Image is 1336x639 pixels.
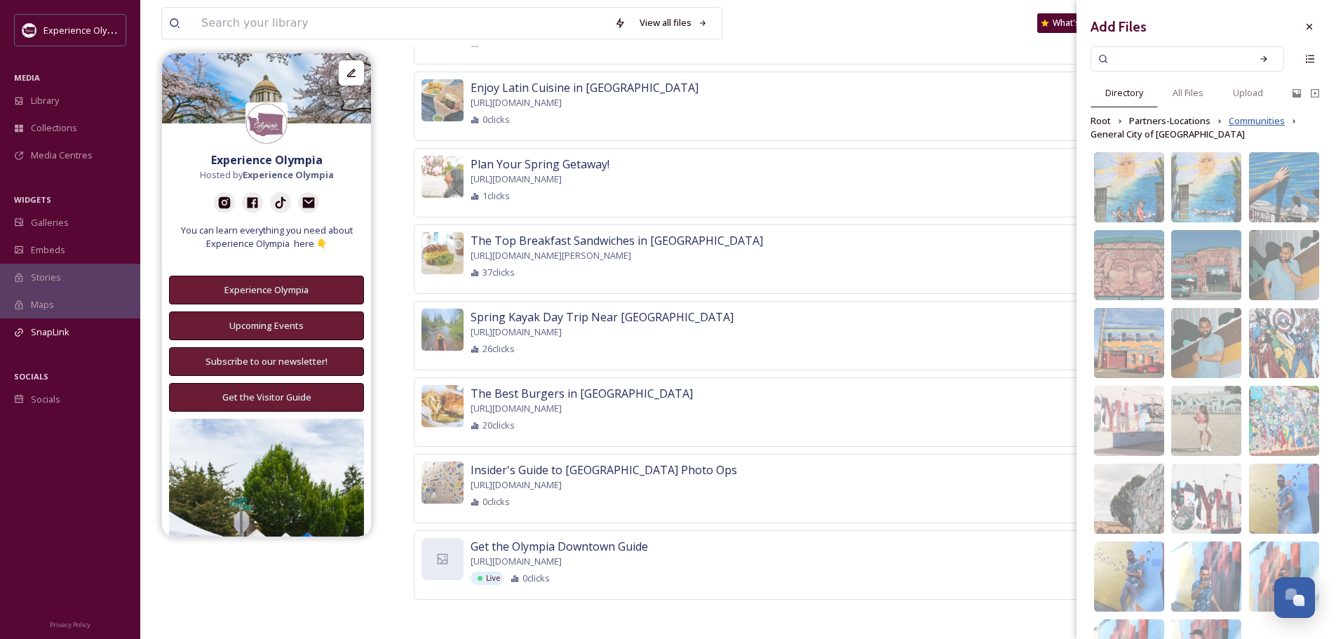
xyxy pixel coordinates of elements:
span: Partners-Locations [1129,114,1210,128]
img: 9d410a1a-b655-450f-853e-d64eeda3ffcc.jpg [1249,464,1319,534]
a: What's New [1037,13,1107,33]
span: [URL][DOMAIN_NAME] [471,173,562,186]
img: 1b9c124c-c4bf-430c-8682-e8e5110a3fb7.jpg [1094,308,1164,378]
span: 1 clicks [483,189,510,203]
span: Stories [31,271,61,284]
img: 6c17b8c5-4f40-401c-a6c8-48bc33728a0b.jpg [421,385,464,427]
img: download.jpeg [245,102,288,144]
span: Socials [31,393,60,406]
span: [URL][DOMAIN_NAME] [471,325,562,339]
button: Upcoming Events [169,311,364,340]
span: [URL][DOMAIN_NAME] [471,478,562,492]
span: 26 clicks [483,342,515,356]
button: Open Chat [1274,577,1315,618]
button: Experience Olympia [169,276,364,304]
span: [URL][DOMAIN_NAME] [471,96,562,109]
strong: Experience Olympia [243,168,334,181]
h3: Add Files [1091,17,1147,37]
span: Hosted by [200,168,334,182]
img: 9c6a7002-426f-4cb5-823e-d5c6452e47a1.jpg [162,53,371,123]
a: Privacy Policy [50,615,90,632]
img: b0742449-0f65-42e8-9d58-8d77ccaf40b4.jpg [1249,386,1319,456]
img: 365dc4ca-f774-4ea0-94fd-fe6a57502a00.jpg [1171,542,1241,612]
span: The Best Burgers in [GEOGRAPHIC_DATA] [471,385,693,402]
div: Live [471,572,504,585]
img: 69623b2f-0866-4744-b9fe-45f7e603bec4.jpg [421,156,464,198]
span: Enjoy Latin Cuisine in [GEOGRAPHIC_DATA] [471,79,699,96]
span: WIDGETS [14,194,51,205]
span: Maps [31,298,54,311]
button: Get the Visitor Guide [169,383,364,412]
span: Privacy Policy [50,620,90,629]
button: Subscribe to our newsletter! [169,347,364,376]
img: a493e04b-fb0a-4669-9925-8e6fe219e86f.jpg [1249,152,1319,222]
span: SOCIALS [14,371,48,382]
div: Subscribe to our newsletter! [177,355,356,368]
span: Insider's Guide to [GEOGRAPHIC_DATA] Photo Ops [471,462,737,478]
img: 684af98e-3d45-4ebe-a03c-e4d6f1573b90.jpg [1171,386,1241,456]
span: Library [31,94,59,107]
span: Galleries [31,216,69,229]
span: Communities [1229,114,1285,128]
strong: Experience Olympia [211,152,323,168]
img: 32bb45e4-76a1-40a9-964d-663b1a6a636a.jpg [421,232,464,274]
span: Plan Your Spring Getaway! [471,156,609,173]
span: [URL][DOMAIN_NAME] [471,402,562,415]
img: 42b96fd0-9cae-47e8-a4e6-fbcd02cd9510.jpg [1171,464,1241,534]
img: 32830f6e-c5c6-4ba9-b3b3-8ba82d5ee800.jpg [421,462,464,504]
span: 0 clicks [483,113,510,126]
span: Spring Kayak Day Trip Near [GEOGRAPHIC_DATA] [471,309,734,325]
img: d277f705-adc2-49bc-849d-dce5474c15d5.jpg [1094,386,1164,456]
span: 37 clicks [483,266,515,279]
img: aba549e6-0b9a-4023-bb2c-922c319a7ff6.jpg [1171,230,1241,300]
span: All Files [1173,86,1203,100]
span: Media Centres [31,149,93,162]
img: 3e1c88c1-1e01-4fb6-91ae-0c8609700684.jpg [421,79,464,121]
img: 6e8afa0c-c332-482f-be64-5151c176b248.jpg [1094,464,1164,534]
span: Experience Olympia [43,23,127,36]
span: [URL][DOMAIN_NAME][PERSON_NAME] [471,249,631,262]
span: 0 clicks [522,572,550,585]
span: 20 clicks [483,419,515,432]
span: The Top Breakfast Sandwiches in [GEOGRAPHIC_DATA] [471,232,763,249]
span: SnapLink [31,325,69,339]
span: MEDIA [14,72,40,83]
input: Search your library [194,8,607,39]
img: download.jpeg [22,23,36,37]
span: Upload [1233,86,1263,100]
span: You can learn everything you need about Experience Olympia here 👇 [169,224,364,250]
span: Embeds [31,243,65,257]
span: [URL][DOMAIN_NAME] [471,555,562,568]
img: bace432f-5720-4103-8358-0dd8bcad0719.jpg [1249,308,1319,378]
span: Get the Olympia Downtown Guide [471,538,648,555]
span: General City of [GEOGRAPHIC_DATA] [1091,128,1245,141]
img: 090fa92c-ad48-4b4d-b34f-e78597777bc8.jpg [421,309,464,351]
span: 0 clicks [483,495,510,509]
div: Experience Olympia [177,283,356,297]
img: 95675478-769a-4741-99ae-a36d02fa4689.jpg [1249,542,1319,612]
div: Get the Visitor Guide [177,391,356,404]
img: 29cf0294-c5c8-41cb-903b-7c4d33d6ca6c.jpg [1094,230,1164,300]
span: Directory [1105,86,1143,100]
img: 8ef270c8-7bcb-47c9-a5ba-05ee841a509d.jpg [1094,152,1164,222]
span: Root [1091,114,1111,128]
img: a0b1397a-23be-4056-8d22-99c5e5894956.jpg [1249,230,1319,300]
span: Collections [31,121,77,135]
img: 80e3687f-235e-452c-82a1-a83f79b6bcf4.jpg [1094,542,1164,612]
img: 76e4bda2-b726-4f59-9143-97e6b14db8bf.jpg [1171,152,1241,222]
img: 3358f19a-cf5d-4d88-a95f-e23ade79ce89.jpg [1171,308,1241,378]
div: Upcoming Events [177,319,356,332]
a: View all files [633,9,715,36]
